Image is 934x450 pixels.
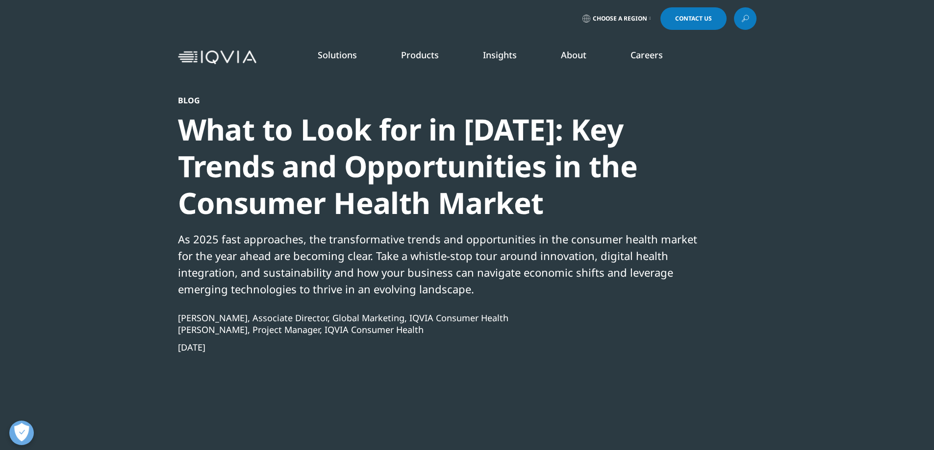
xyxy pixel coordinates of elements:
[178,111,704,221] div: What to Look for in [DATE]: Key Trends and Opportunities in the Consumer Health Market
[660,7,727,30] a: Contact Us
[178,341,704,353] div: [DATE]
[178,312,704,324] div: [PERSON_NAME], Associate Director, Global Marketing, IQVIA Consumer Health
[9,421,34,445] button: Open Preferences
[178,324,704,335] div: [PERSON_NAME], Project Manager, IQVIA Consumer Health
[631,49,663,61] a: Careers
[593,15,647,23] span: Choose a Region
[675,16,712,22] span: Contact Us
[561,49,586,61] a: About
[260,34,757,80] nav: Primary
[483,49,517,61] a: Insights
[178,95,704,105] div: Blog
[401,49,439,61] a: Products
[178,231,704,297] div: As 2025 fast approaches, the transformative trends and opportunities in the consumer health marke...
[318,49,357,61] a: Solutions
[178,50,256,65] img: IQVIA Healthcare Information Technology and Pharma Clinical Research Company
